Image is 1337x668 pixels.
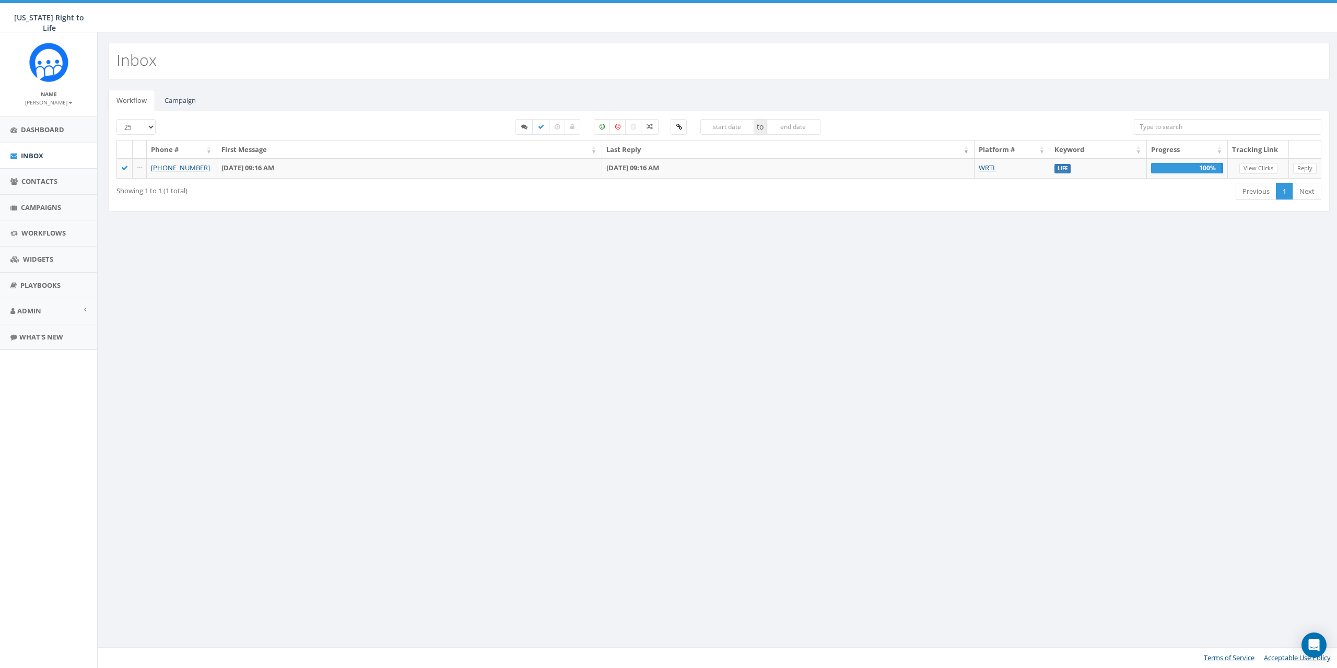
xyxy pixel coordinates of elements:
th: First Message: activate to sort column ascending [217,140,602,159]
th: Platform #: activate to sort column ascending [975,140,1050,159]
span: Contacts [21,177,57,186]
input: Type to search [1134,119,1322,135]
input: start date [700,119,755,135]
label: Negative [609,119,626,135]
th: Last Reply: activate to sort column ascending [602,140,975,159]
span: Dashboard [21,125,64,134]
span: [US_STATE] Right to Life [14,13,84,33]
a: Terms of Service [1204,653,1254,662]
label: Clicked [671,119,687,135]
a: Next [1293,183,1321,200]
small: [PERSON_NAME] [25,99,73,106]
div: Showing 1 to 1 (1 total) [116,182,609,196]
a: Reply [1293,163,1317,174]
span: Workflows [21,228,66,238]
th: Tracking Link [1228,140,1289,159]
img: Rally_Corp_Icon.png [29,43,68,82]
th: Progress: activate to sort column ascending [1147,140,1228,159]
span: What's New [19,332,63,342]
label: Completed [532,119,550,135]
a: View Clicks [1239,163,1277,174]
td: [DATE] 09:16 AM [217,158,602,178]
label: Neutral [625,119,642,135]
a: Previous [1236,183,1276,200]
th: Phone #: activate to sort column ascending [147,140,217,159]
span: Widgets [23,254,53,264]
a: 1 [1276,183,1293,200]
div: 100% [1151,163,1223,173]
span: Playbooks [20,280,61,290]
small: Name [41,90,57,98]
a: Workflow [108,90,155,111]
a: WRTL [979,163,996,172]
label: Closed [565,119,580,135]
span: Campaigns [21,203,61,212]
a: Acceptable Use Policy [1264,653,1331,662]
a: [PERSON_NAME] [25,97,73,107]
label: Positive [594,119,611,135]
div: Open Intercom Messenger [1301,632,1327,658]
span: Inbox [21,151,43,160]
a: Campaign [156,90,204,111]
td: [DATE] 09:16 AM [602,158,975,178]
span: Admin [17,306,41,315]
h2: Inbox [116,51,157,68]
label: Mixed [641,119,659,135]
label: Expired [549,119,566,135]
label: Started [515,119,533,135]
span: to [754,119,766,135]
input: end date [766,119,820,135]
th: Keyword: activate to sort column ascending [1050,140,1147,159]
a: LIFE [1058,165,1068,172]
a: [PHONE_NUMBER] [151,163,210,172]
